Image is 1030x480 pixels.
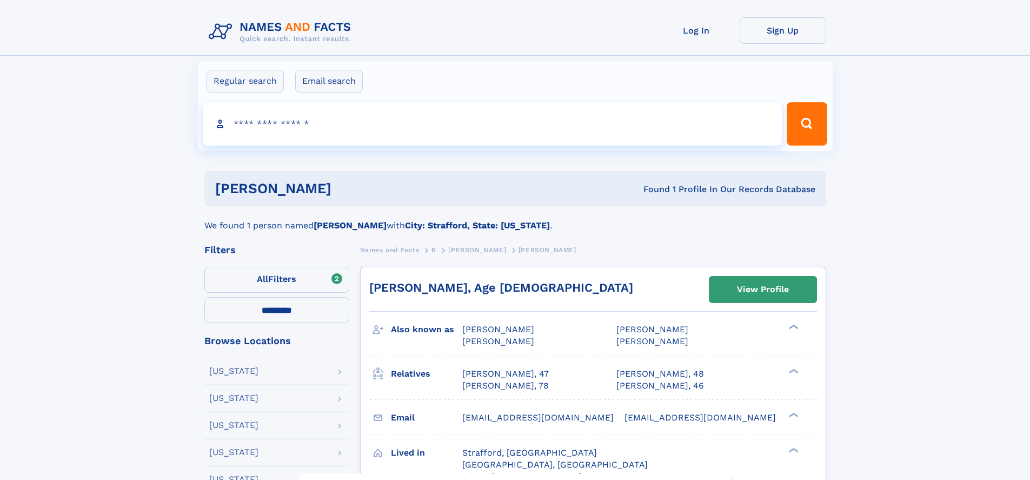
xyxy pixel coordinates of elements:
[360,243,420,257] a: Names and Facts
[616,368,704,380] a: [PERSON_NAME], 48
[786,446,799,453] div: ❯
[391,365,462,383] h3: Relatives
[462,448,597,458] span: Strafford, [GEOGRAPHIC_DATA]
[487,183,815,195] div: Found 1 Profile In Our Records Database
[448,246,506,254] span: [PERSON_NAME]
[786,367,799,374] div: ❯
[740,17,826,44] a: Sign Up
[405,220,550,231] b: City: Strafford, State: [US_STATE]
[431,246,436,254] span: B
[215,182,488,195] h1: [PERSON_NAME]
[616,336,688,346] span: [PERSON_NAME]
[616,380,704,392] a: [PERSON_NAME], 46
[462,412,614,423] span: [EMAIL_ADDRESS][DOMAIN_NAME]
[431,243,436,257] a: B
[616,324,688,334] span: [PERSON_NAME]
[207,70,284,93] label: Regular search
[209,421,258,430] div: [US_STATE]
[257,274,268,284] span: All
[737,277,789,302] div: View Profile
[203,102,782,146] input: search input
[391,444,462,462] h3: Lived in
[787,102,827,146] button: Search Button
[391,409,462,427] h3: Email
[204,206,826,232] div: We found 1 person named with .
[369,281,633,294] a: [PERSON_NAME], Age [DEMOGRAPHIC_DATA]
[314,220,387,231] b: [PERSON_NAME]
[209,394,258,403] div: [US_STATE]
[391,320,462,339] h3: Also known as
[462,336,534,346] span: [PERSON_NAME]
[462,324,534,334] span: [PERSON_NAME]
[448,243,506,257] a: [PERSON_NAME]
[462,380,549,392] a: [PERSON_NAME], 78
[653,17,740,44] a: Log In
[295,70,363,93] label: Email search
[786,324,799,331] div: ❯
[204,245,349,255] div: Filters
[624,412,776,423] span: [EMAIL_ADDRESS][DOMAIN_NAME]
[204,267,349,293] label: Filters
[462,368,549,380] a: [PERSON_NAME], 47
[209,448,258,457] div: [US_STATE]
[709,277,816,303] a: View Profile
[209,367,258,376] div: [US_STATE]
[462,459,648,470] span: [GEOGRAPHIC_DATA], [GEOGRAPHIC_DATA]
[519,246,576,254] span: [PERSON_NAME]
[204,336,349,346] div: Browse Locations
[786,411,799,418] div: ❯
[204,17,360,47] img: Logo Names and Facts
